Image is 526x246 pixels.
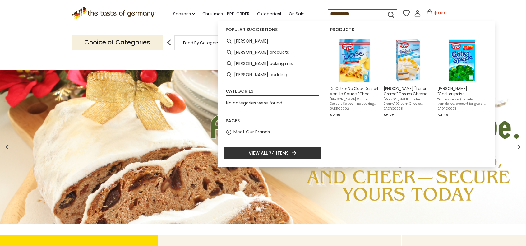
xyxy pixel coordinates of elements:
a: Seasons [173,11,195,17]
a: [PERSON_NAME] "Goetterspeise [PERSON_NAME]" Instant Jelly Dessert, 3.5 oz."Götterspeise" (loosely... [437,38,486,118]
li: dr oetker pudding [223,69,322,80]
span: No categories were found [226,100,282,106]
span: "Götterspeise" (loosely translated: dessert for gods) is a popular German dessert, similar to Jel... [437,97,486,106]
li: Categories [226,89,319,96]
a: Oktoberfest [257,11,281,17]
li: Dr. Oetker "Goetterspeise Waldmeister" Instant Jelly Dessert, 3.5 oz. [435,35,489,121]
button: $0.00 [422,9,449,19]
span: $5.75 [384,112,394,118]
a: Food By Category [183,40,219,45]
span: View all 74 items [249,150,288,156]
li: Popular suggestions [226,27,319,34]
li: Products [330,27,490,34]
span: $0.00 [434,10,445,16]
li: Dr. Oetker No Cook Dessert Vanilla Sauce, "Ohne Kochen", 1.4 oz. [327,35,381,121]
span: [PERSON_NAME] Vanilla Dessert Sauce - no cooking required - is the perfect sauce companion to som... [330,97,379,106]
span: $3.95 [437,112,448,118]
li: View all 74 items [223,146,322,160]
span: [PERSON_NAME] "Torten Creme" Cream Cheese Filling 5.3 oz. [384,86,432,96]
a: Christmas - PRE-ORDER [202,11,250,17]
span: [PERSON_NAME] "Torten Creme" (Cream Cheese Filling) is an essential tool to make cream-filled tor... [384,97,432,106]
span: $2.95 [330,112,340,118]
li: Meet Our Brands [223,127,322,138]
li: dr oetker baking mix [223,58,322,69]
span: BADRO0003 [437,107,486,111]
div: Instant Search Results [218,21,495,167]
span: BADRO0008 [384,107,432,111]
img: previous arrow [163,36,175,49]
a: [PERSON_NAME] "Torten Creme" Cream Cheese Filling 5.3 oz.[PERSON_NAME] "Torten Creme" (Cream Chee... [384,38,432,118]
a: Meet Our Brands [233,128,270,136]
li: Pages [226,118,319,125]
a: On Sale [289,11,305,17]
li: dr oetker products [223,47,322,58]
span: Dr. Oetker No Cook Dessert Vanilla Sauce, "Ohne Kochen", 1.4 oz. [330,86,379,96]
a: Dr. Oetker No Cook Dessert Vanilla Sauce, "Ohne Kochen", 1.4 oz.[PERSON_NAME] Vanilla Dessert Sau... [330,38,379,118]
span: BADRO0002 [330,107,379,111]
li: Dr. Oetker "Torten Creme" Cream Cheese Filling 5.3 oz. [381,35,435,121]
p: Choice of Categories [72,35,163,50]
li: dr oetker [223,35,322,47]
span: [PERSON_NAME] "Goetterspeise [PERSON_NAME]" Instant Jelly Dessert, 3.5 oz. [437,86,486,96]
